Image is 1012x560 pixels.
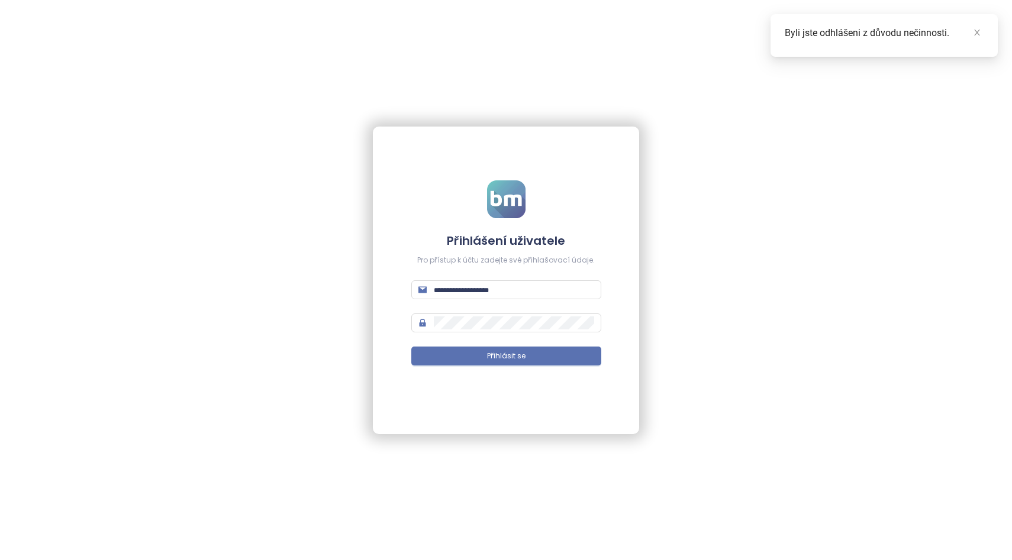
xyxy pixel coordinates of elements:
span: Přihlásit se [487,351,526,362]
img: logo [487,180,526,218]
button: Přihlásit se [411,347,601,365]
span: lock [418,319,427,327]
h4: Přihlášení uživatele [411,232,601,249]
span: mail [418,286,427,294]
div: Byli jste odhlášeni z důvodu nečinnosti. [785,26,984,40]
span: close [973,28,981,37]
div: Pro přístup k účtu zadejte své přihlašovací údaje. [411,255,601,266]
